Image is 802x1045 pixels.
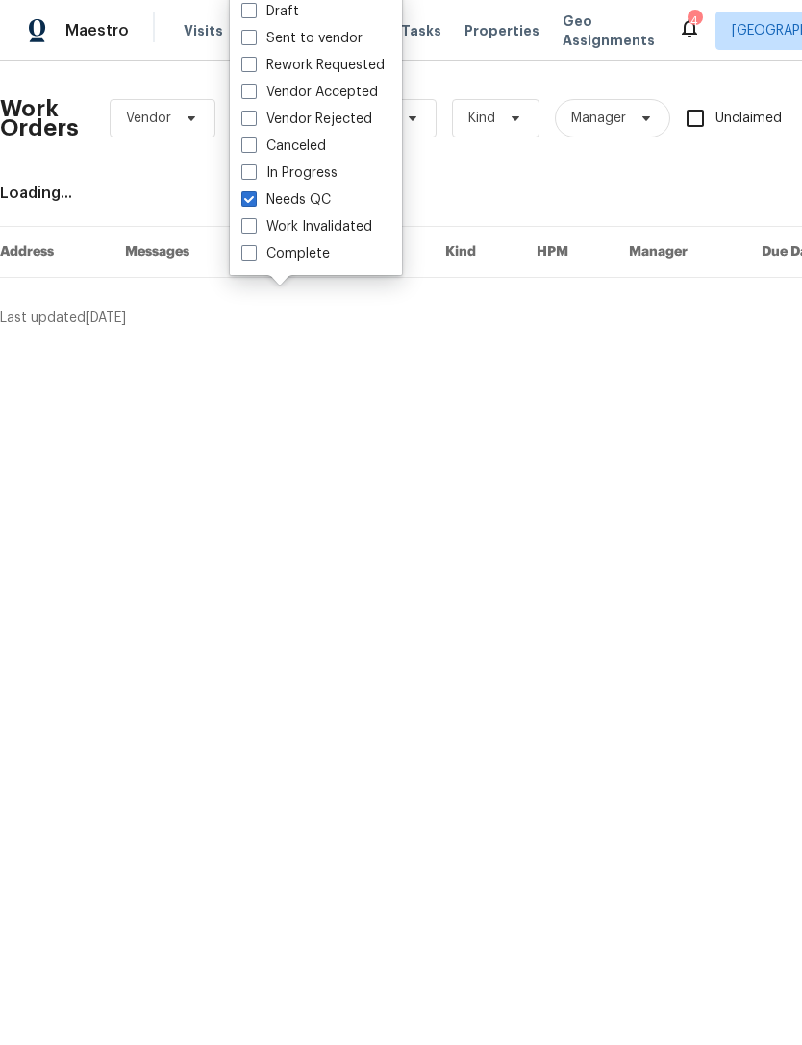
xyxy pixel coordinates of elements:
label: Vendor Rejected [241,110,372,129]
span: Geo Assignments [563,12,655,50]
label: Draft [241,2,299,21]
span: Manager [571,109,626,128]
span: Maestro [65,21,129,40]
span: Properties [464,21,539,40]
label: Work Invalidated [241,217,372,236]
th: Manager [614,227,746,278]
th: HPM [521,227,614,278]
th: Kind [430,227,521,278]
span: Visits [184,21,223,40]
label: Complete [241,244,330,263]
span: Vendor [126,109,171,128]
label: Needs QC [241,190,331,210]
th: Messages [110,227,251,278]
label: Sent to vendor [241,29,363,48]
label: Vendor Accepted [241,83,378,102]
label: In Progress [241,163,338,183]
label: Canceled [241,137,326,156]
label: Rework Requested [241,56,385,75]
span: Unclaimed [715,109,782,129]
span: [DATE] [86,311,126,325]
span: Kind [468,109,495,128]
span: Tasks [401,24,441,37]
div: 4 [688,12,701,31]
